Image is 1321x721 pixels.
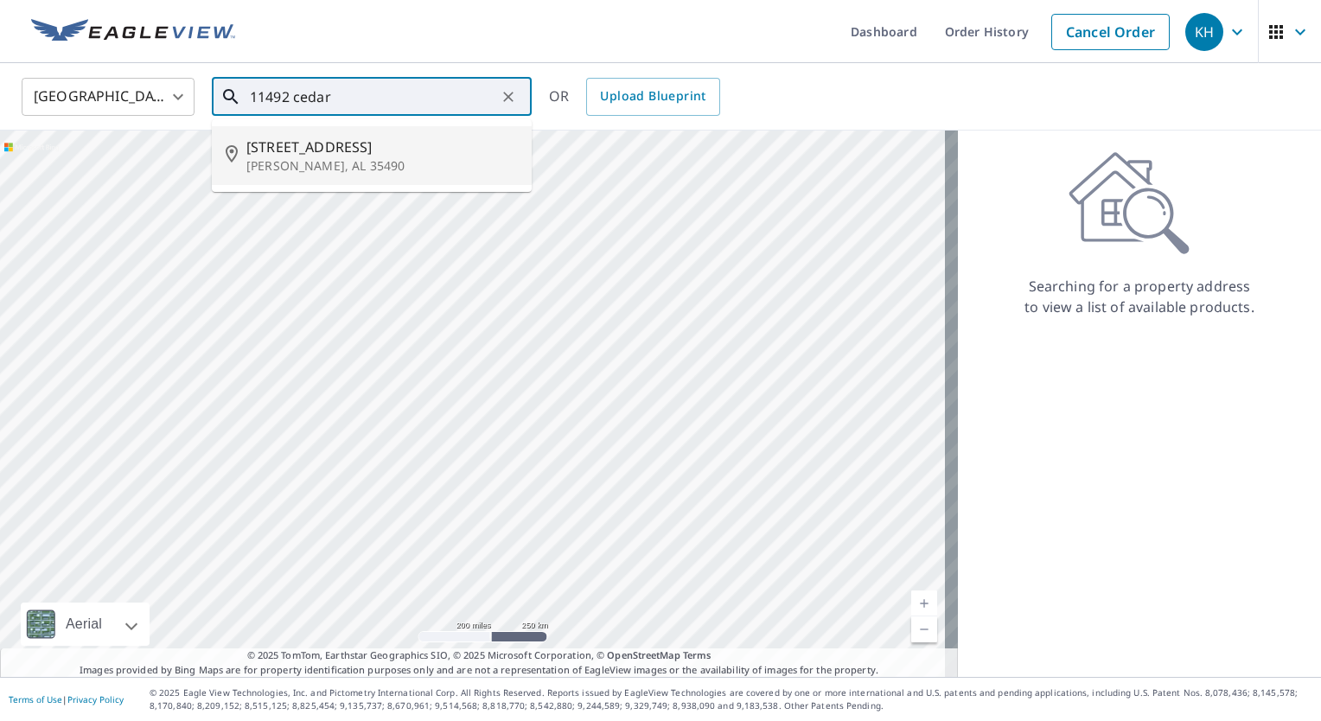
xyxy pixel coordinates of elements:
a: Cancel Order [1051,14,1170,50]
button: Clear [496,85,520,109]
a: Privacy Policy [67,693,124,705]
a: Current Level 5, Zoom In [911,590,937,616]
a: Upload Blueprint [586,78,719,116]
a: Terms [683,648,712,661]
span: © 2025 TomTom, Earthstar Geographics SIO, © 2025 Microsoft Corporation, © [247,648,712,663]
a: Current Level 5, Zoom Out [911,616,937,642]
input: Search by address or latitude-longitude [250,73,496,121]
a: Terms of Use [9,693,62,705]
p: © 2025 Eagle View Technologies, Inc. and Pictometry International Corp. All Rights Reserved. Repo... [150,686,1312,712]
div: Aerial [21,603,150,646]
p: [PERSON_NAME], AL 35490 [246,157,518,175]
span: [STREET_ADDRESS] [246,137,518,157]
p: | [9,694,124,705]
p: Searching for a property address to view a list of available products. [1024,276,1255,317]
div: KH [1185,13,1223,51]
div: [GEOGRAPHIC_DATA] [22,73,195,121]
img: EV Logo [31,19,235,45]
span: Upload Blueprint [600,86,705,107]
div: OR [549,78,720,116]
a: OpenStreetMap [607,648,680,661]
div: Aerial [61,603,107,646]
